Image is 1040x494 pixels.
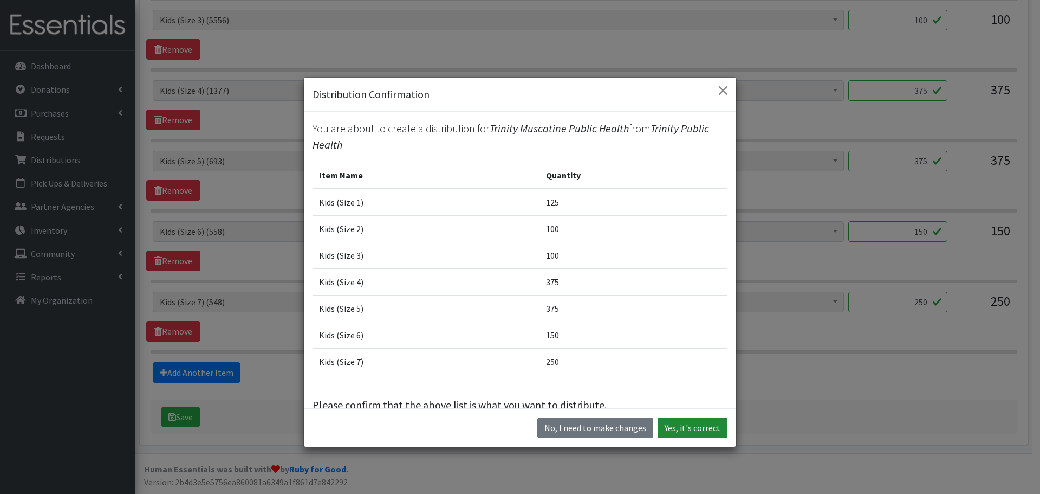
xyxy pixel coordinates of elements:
td: Kids (Size 5) [313,296,539,322]
p: You are about to create a distribution for from [313,120,727,153]
td: 100 [539,242,727,269]
td: 100 [539,216,727,242]
h5: Distribution Confirmation [313,86,430,102]
td: Kids (Size 7) [313,349,539,375]
p: Please confirm that the above list is what you want to distribute. [313,397,727,413]
th: Quantity [539,162,727,189]
td: 125 [539,189,727,216]
td: Kids (Size 1) [313,189,539,216]
td: Kids (Size 6) [313,322,539,349]
th: Item Name [313,162,539,189]
span: Trinity Muscatine Public Health [490,121,629,135]
button: Close [714,82,732,99]
td: Kids (Size 4) [313,269,539,296]
td: 375 [539,296,727,322]
td: Kids (Size 2) [313,216,539,242]
td: Kids (Size 3) [313,242,539,269]
button: Yes, it's correct [658,418,727,438]
button: No I need to make changes [537,418,653,438]
td: 250 [539,349,727,375]
td: 375 [539,269,727,296]
td: 150 [539,322,727,349]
